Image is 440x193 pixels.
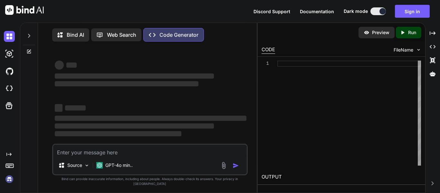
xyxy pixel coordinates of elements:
button: Sign in [395,5,430,18]
img: darkChat [4,31,15,42]
button: Documentation [300,8,334,15]
p: Preview [372,29,389,36]
span: FileName [394,47,413,53]
img: darkAi-studio [4,48,15,59]
span: ‌ [55,104,62,112]
img: attachment [220,162,227,169]
div: CODE [262,46,275,54]
span: ‌ [55,116,246,121]
span: ‌ [55,131,181,136]
img: signin [4,174,15,185]
span: ‌ [55,73,214,79]
span: Discord Support [253,9,290,14]
div: 1 [262,61,269,67]
p: Run [408,29,416,36]
img: icon [233,162,239,169]
img: Pick Models [84,163,90,168]
img: chevron down [416,47,421,53]
button: Discord Support [253,8,290,15]
img: preview [364,30,369,35]
h2: OUTPUT [258,169,425,185]
p: Bind AI [67,31,84,39]
span: ‌ [55,81,198,86]
img: GPT-4o mini [96,162,103,169]
span: ‌ [55,61,64,70]
p: GPT-4o min.. [105,162,133,169]
p: Code Generator [159,31,198,39]
p: Web Search [107,31,136,39]
span: ‌ [65,105,86,111]
img: cloudideIcon [4,83,15,94]
span: ‌ [66,63,77,68]
p: Bind can provide inaccurate information, including about people. Always double-check its answers.... [52,177,248,186]
span: Dark mode [344,8,368,14]
span: ‌ [55,123,214,129]
p: Source [67,162,82,169]
span: Documentation [300,9,334,14]
img: githubDark [4,66,15,77]
img: Bind AI [5,5,44,15]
